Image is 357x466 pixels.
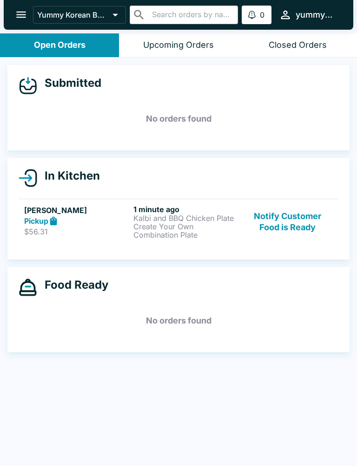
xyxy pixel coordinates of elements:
h4: In Kitchen [37,169,100,183]
p: $56.31 [24,227,130,236]
p: Kalbi and BBQ Chicken Plate [133,214,239,222]
p: Yummy Korean BBQ - Moanalua [37,10,109,19]
h5: No orders found [19,102,338,136]
div: Open Orders [34,40,86,51]
button: Yummy Korean BBQ - Moanalua [33,6,126,24]
h4: Submitted [37,76,101,90]
a: [PERSON_NAME]Pickup$56.311 minute agoKalbi and BBQ Chicken PlateCreate Your Own Combination Plate... [19,199,338,245]
h5: [PERSON_NAME] [24,205,130,216]
h5: No orders found [19,304,338,337]
div: yummymoanalua [296,9,338,20]
input: Search orders by name or phone number [149,8,234,21]
h4: Food Ready [37,278,108,292]
div: Closed Orders [269,40,327,51]
button: yummymoanalua [275,5,342,25]
h6: 1 minute ago [133,205,239,214]
p: Create Your Own Combination Plate [133,222,239,239]
p: 0 [260,10,264,19]
button: Notify Customer Food is Ready [243,205,333,239]
div: Upcoming Orders [143,40,214,51]
button: open drawer [9,3,33,26]
strong: Pickup [24,216,48,226]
